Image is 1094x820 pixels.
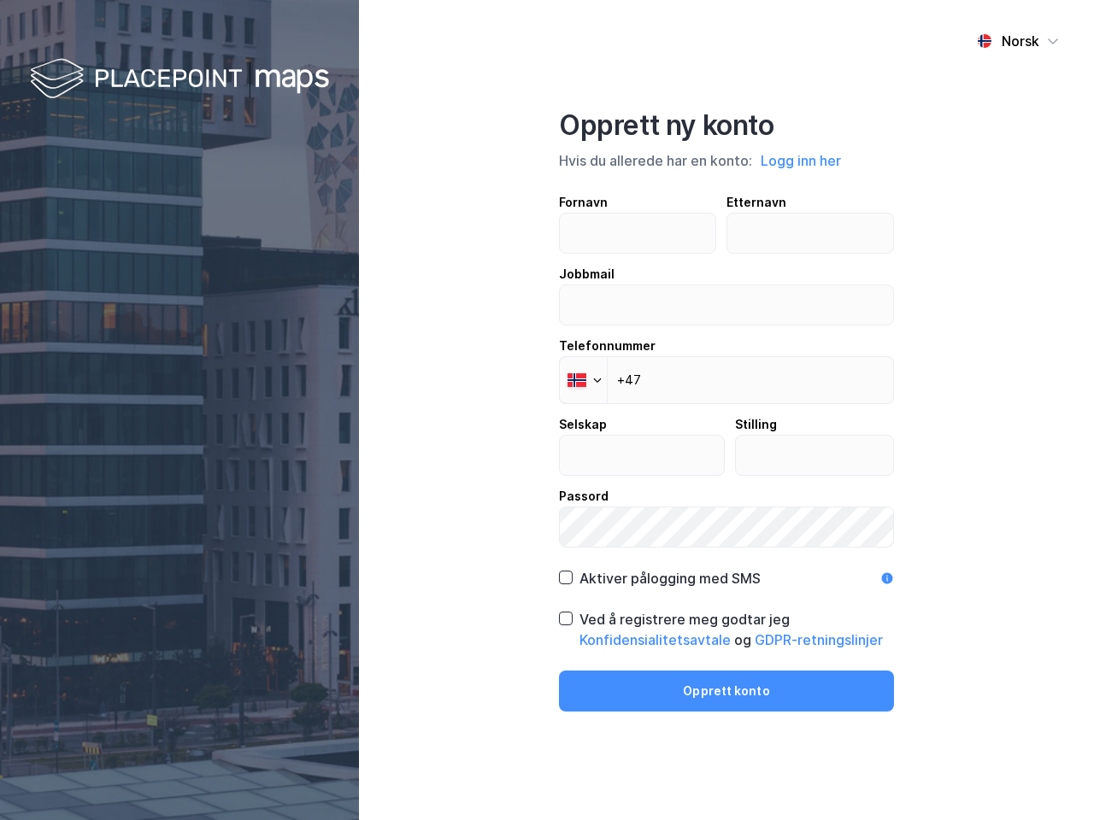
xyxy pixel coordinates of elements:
[559,108,894,143] div: Opprett ny konto
[559,149,894,172] div: Hvis du allerede har en konto:
[559,336,894,356] div: Telefonnummer
[559,356,894,404] input: Telefonnummer
[579,568,761,589] div: Aktiver pålogging med SMS
[735,414,895,435] div: Stilling
[1002,31,1039,51] div: Norsk
[560,357,607,403] div: Norway: + 47
[579,609,894,650] div: Ved å registrere meg godtar jeg og
[756,149,846,172] button: Logg inn her
[559,486,894,507] div: Passord
[559,414,725,435] div: Selskap
[559,192,716,213] div: Fornavn
[559,264,894,284] div: Jobbmail
[30,55,329,105] img: logo-white.f07954bde2210d2a523dddb988cd2aa7.svg
[1009,738,1094,820] iframe: Chat Widget
[726,192,895,213] div: Etternavn
[559,671,894,712] button: Opprett konto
